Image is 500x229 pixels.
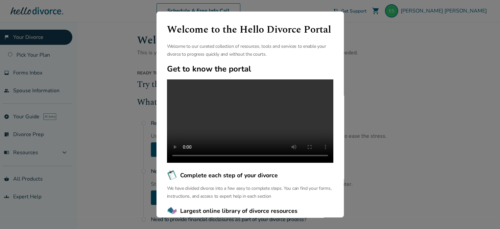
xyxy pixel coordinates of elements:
[167,206,178,216] img: Largest online library of divorce resources
[167,170,178,181] img: Complete each step of your divorce
[467,197,500,229] iframe: Chat Widget
[167,185,333,200] p: We have divided divorce into a few easy to complete steps. You can find your forms, instructions,...
[180,207,298,215] span: Largest online library of divorce resources
[167,64,333,74] h2: Get to know the portal
[167,22,333,37] h1: Welcome to the Hello Divorce Portal
[167,43,333,58] p: Welcome to our curated collection of resources, tools and services to enable your divorce to prog...
[180,171,278,180] span: Complete each step of your divorce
